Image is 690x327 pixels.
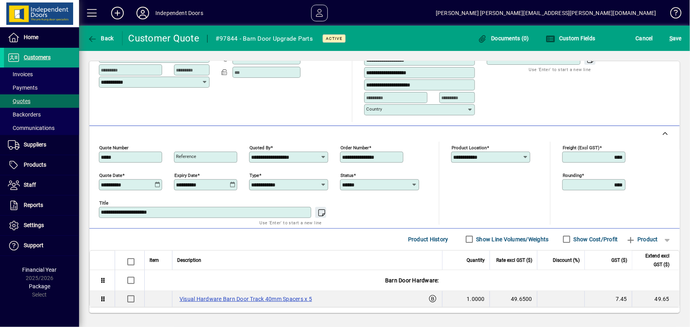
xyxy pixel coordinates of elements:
span: Staff [24,182,36,188]
span: Quotes [8,98,30,104]
button: Cancel [634,31,655,45]
mat-label: Rounding [563,172,582,178]
span: Product History [408,233,448,246]
button: Documents (0) [476,31,531,45]
span: Payments [8,85,38,91]
div: #97844 - Barn Door Upgrade Parts [216,32,313,45]
span: Invoices [8,71,33,77]
a: Payments [4,81,79,94]
button: Product History [405,232,452,246]
label: Visual Hardware Barn Door Track 40mm Spacers x 5 [177,294,314,304]
span: Rate excl GST ($) [496,256,532,265]
span: Discount (%) [553,256,580,265]
div: Customer Quote [129,32,200,45]
mat-hint: Use 'Enter' to start a new line [260,218,322,227]
mat-label: Title [99,200,108,205]
span: ave [669,32,682,45]
span: Description [177,256,201,265]
button: Add [105,6,130,20]
button: Profile [130,6,155,20]
a: Suppliers [4,135,79,155]
mat-label: Country [366,106,382,112]
span: Customers [24,54,51,60]
a: Settings [4,216,79,235]
a: Invoices [4,68,79,81]
mat-label: Quote number [99,145,129,150]
a: Backorders [4,108,79,121]
span: Suppliers [24,141,46,148]
span: Extend excl GST ($) [637,252,669,269]
button: Back [85,31,116,45]
mat-hint: Use 'Enter' to start a new line [529,65,591,74]
mat-label: Expiry date [174,172,197,178]
div: [PERSON_NAME] [PERSON_NAME][EMAIL_ADDRESS][PERSON_NAME][DOMAIN_NAME] [436,7,656,19]
span: GST ($) [611,256,627,265]
span: Back [87,35,114,41]
span: Reports [24,202,43,208]
label: Show Line Volumes/Weights [475,235,549,243]
mat-label: Reference [176,154,196,159]
a: Support [4,236,79,256]
app-page-header-button: Back [79,31,123,45]
div: Barn Door Hardware: [145,270,679,291]
mat-label: Type [250,172,259,178]
mat-label: Product location [452,145,487,150]
mat-label: Status [340,172,354,178]
td: 7.45 [584,291,632,307]
mat-label: Quoted by [250,145,270,150]
a: Products [4,155,79,175]
span: Backorders [8,111,41,118]
a: Staff [4,175,79,195]
td: 49.65 [632,291,679,307]
span: Active [326,36,342,41]
mat-label: Quote date [99,172,122,178]
a: Knowledge Base [664,2,680,27]
a: Home [4,28,79,47]
span: Settings [24,222,44,228]
div: 49.6500 [495,295,532,303]
span: Package [29,283,50,289]
button: Product [622,232,662,246]
button: Custom Fields [544,31,597,45]
span: Products [24,162,46,168]
a: Communications [4,121,79,135]
span: Support [24,242,43,248]
div: Independent Doors [155,7,203,19]
span: Quantity [467,256,485,265]
a: Reports [4,195,79,215]
span: Item [149,256,159,265]
span: Product [626,233,658,246]
mat-label: Freight (excl GST) [563,145,599,150]
span: Custom Fields [546,35,595,41]
label: Show Cost/Profit [572,235,618,243]
span: Home [24,34,38,40]
mat-label: Order number [340,145,369,150]
span: 1.0000 [467,295,485,303]
a: Quotes [4,94,79,108]
button: Save [667,31,684,45]
span: Communications [8,125,55,131]
span: Cancel [636,32,653,45]
span: S [669,35,673,41]
span: Financial Year [23,267,57,273]
span: Documents (0) [478,35,529,41]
